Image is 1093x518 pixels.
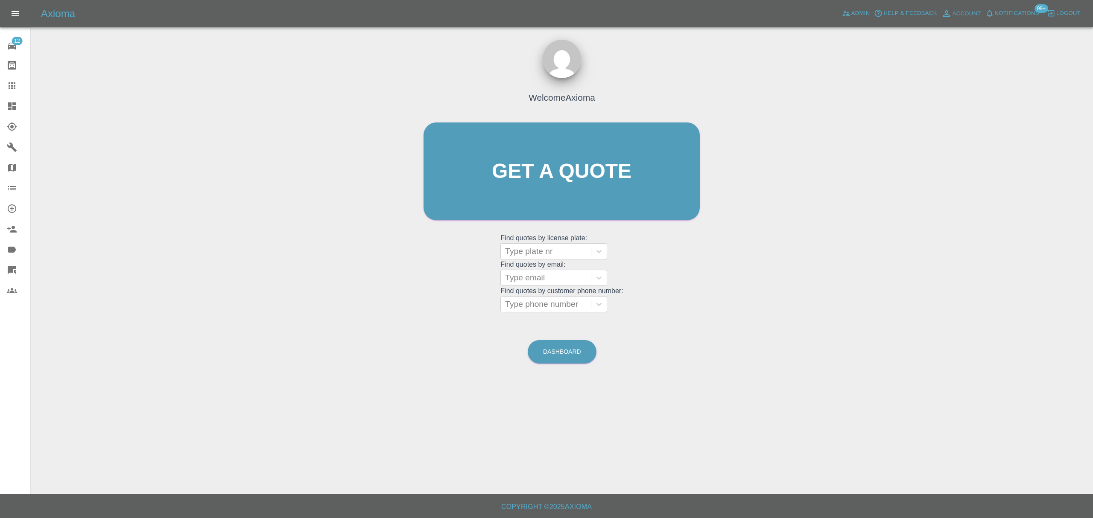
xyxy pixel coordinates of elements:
grid: Find quotes by email: [500,261,623,286]
span: Notifications [995,9,1039,18]
grid: Find quotes by license plate: [500,234,623,259]
a: Get a quote [424,122,700,220]
span: Help & Feedback [883,9,937,18]
span: Admin [851,9,870,18]
a: Dashboard [528,340,596,364]
button: Help & Feedback [872,7,939,20]
h6: Copyright © 2025 Axioma [7,501,1086,513]
img: ... [543,40,581,78]
a: Admin [840,7,872,20]
button: Open drawer [5,3,26,24]
button: Notifications [983,7,1041,20]
a: Account [939,7,983,20]
button: Logout [1045,7,1083,20]
h5: Axioma [41,7,75,20]
span: 99+ [1035,4,1048,13]
grid: Find quotes by customer phone number: [500,287,623,312]
span: Account [953,9,981,19]
span: 12 [12,37,22,45]
h4: Welcome Axioma [529,91,595,104]
span: Logout [1056,9,1081,18]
